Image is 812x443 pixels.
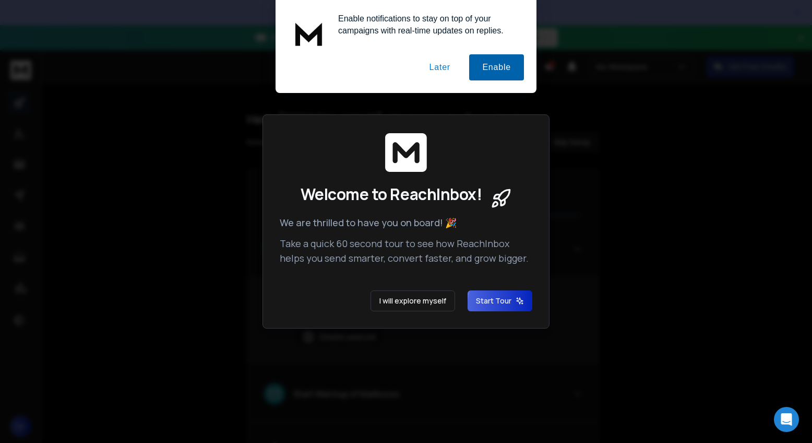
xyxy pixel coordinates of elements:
p: Take a quick 60 second tour to see how ReachInbox helps you send smarter, convert faster, and gro... [280,236,532,265]
button: Start Tour [468,290,532,311]
button: Later [416,54,463,80]
span: Welcome to ReachInbox! [301,185,482,204]
button: Enable [469,54,524,80]
button: I will explore myself [371,290,455,311]
p: We are thrilled to have you on board! 🎉 [280,215,532,230]
div: Open Intercom Messenger [774,407,799,432]
img: notification icon [288,13,330,54]
div: Enable notifications to stay on top of your campaigns with real-time updates on replies. [330,13,524,37]
span: Start Tour [476,296,524,306]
